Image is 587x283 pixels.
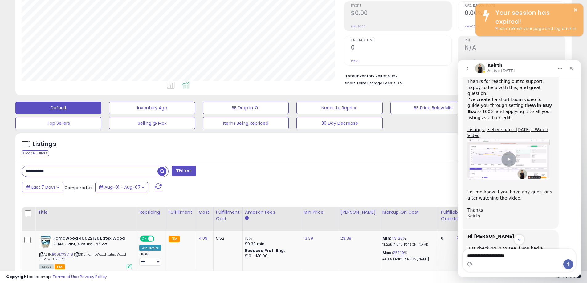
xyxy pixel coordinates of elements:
b: Reduced Prof. Rng. [245,248,285,253]
span: ROI [465,39,565,42]
div: % [382,236,434,247]
li: $982 [345,72,561,79]
div: Hi [PERSON_NAME],​Just checking in to see if you had a chance to watch the Loom video on setting ... [5,170,101,256]
div: Preset: [139,252,161,266]
span: $0.21 [394,80,404,86]
button: 30 Day Decrease [296,117,382,129]
div: Fulfillable Quantity [441,209,462,222]
div: % [382,250,434,261]
div: 0 [441,236,460,241]
a: 23.39 [340,235,352,241]
h2: 0 [351,44,451,52]
div: $10 - $10.90 [245,253,296,259]
a: Terms of Use [53,274,79,280]
button: Last 7 Days [22,182,63,192]
div: Please refresh your page and log back in [491,26,579,32]
b: Hi [PERSON_NAME], [10,174,58,179]
b: FamoWood 40022126 Latex Wood Filler - Pint, Natural, 24 oz. [53,236,128,249]
span: | SKU: FamoWood Latex Wood Filler 40022126 [39,252,126,261]
small: Prev: 0 [351,59,360,63]
b: Max: [382,250,393,256]
b: Min: [382,235,392,241]
span: Compared to: [64,185,93,191]
textarea: Message… [5,189,118,199]
button: Selling @ Max [109,117,195,129]
div: Your session has expired! [491,8,579,26]
h5: Listings [33,140,56,148]
div: Title [38,209,134,216]
small: FBA [169,236,180,242]
th: The percentage added to the cost of goods (COGS) that forms the calculator for Min & Max prices. [380,207,438,231]
button: Scroll to bottom [56,174,67,185]
span: Aug-01 - Aug-07 [104,184,141,190]
span: ON [141,236,148,241]
h2: 0.00% [465,10,565,18]
button: Aug-01 - Aug-07 [95,182,148,192]
p: 13.22% Profit [PERSON_NAME] [382,243,434,247]
div: Fulfillment [169,209,194,216]
b: Short Term Storage Fees: [345,80,393,86]
span: FBA [55,264,65,269]
small: Prev: $0.00 [351,25,365,28]
span: Last 7 Days [31,184,56,190]
h2: N/A [465,44,565,52]
a: B001733MIG [52,252,73,257]
button: Needs to Reprice [296,102,382,114]
iframe: To enrich screen reader interactions, please activate Accessibility in Grammarly extension settings [458,60,581,277]
div: 5.52 [216,236,238,241]
div: Win BuyBox [139,245,161,251]
small: Prev: 0.00% [465,25,479,28]
div: Repricing [139,209,163,216]
button: Inventory Age [109,102,195,114]
b: Total Inventory Value: [345,73,387,79]
a: Privacy Policy [80,274,107,280]
a: 13.39 [304,235,313,241]
button: BB Drop in 7d [203,102,289,114]
div: ​ [10,173,96,185]
div: seller snap | | [6,274,107,280]
span: All listings currently available for purchase on Amazon [39,264,54,269]
button: Send a message… [106,199,116,209]
a: 43.28 [391,235,403,241]
span: Ordered Items [351,39,451,42]
div: 15% [245,236,296,241]
div: $0.30 min [245,241,296,247]
button: BB Price Below Min [390,102,476,114]
button: Emoji picker [10,202,14,207]
button: Default [15,102,101,114]
button: Filters [172,166,196,176]
img: 51Qtq3QpNEL._SL40_.jpg [39,236,52,248]
button: Items Being Repriced [203,117,289,129]
div: Cost [199,209,211,216]
div: Just checking in to see if you had a chance to watch the Loom video on setting the to 100% and ap... [10,185,96,252]
div: Fulfillment Cost [216,209,240,222]
span: OFF [153,236,163,241]
div: [PERSON_NAME] [340,209,377,216]
small: Amazon Fees. [245,216,249,221]
button: × [573,6,578,14]
a: 251.10 [393,250,404,256]
p: 43.91% Profit [PERSON_NAME] [382,257,434,261]
h2: $0.00 [351,10,451,18]
div: Amazon Fees [245,209,298,216]
div: Clear All Filters [22,150,49,156]
a: 4.09 [199,235,208,241]
small: Prev: N/A [465,59,477,63]
span: Profit [351,4,451,8]
div: Min Price [304,209,335,216]
div: ASIN: [39,236,132,269]
div: Keirth says… [5,170,118,269]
